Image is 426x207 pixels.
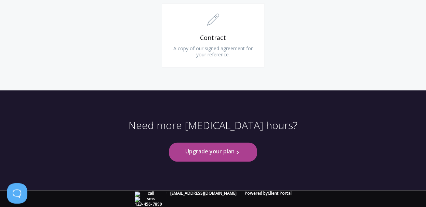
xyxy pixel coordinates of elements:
[169,142,257,161] a: Upgrade your plan
[135,197,162,202] img: sms
[172,34,254,42] span: Contract
[135,191,162,207] a: 123-456-7890
[238,191,292,195] li: Powered by
[170,190,237,196] a: [EMAIL_ADDRESS][DOMAIN_NAME]
[129,119,297,143] p: Need more [MEDICAL_DATA] hours?
[7,183,27,204] iframe: Toggle Customer Support
[173,45,253,58] span: A copy of our signed agreement for your reference.
[135,191,162,197] img: call
[162,3,265,67] a: Contract A copy of our signed agreement for your reference.
[268,190,292,196] a: Client Portal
